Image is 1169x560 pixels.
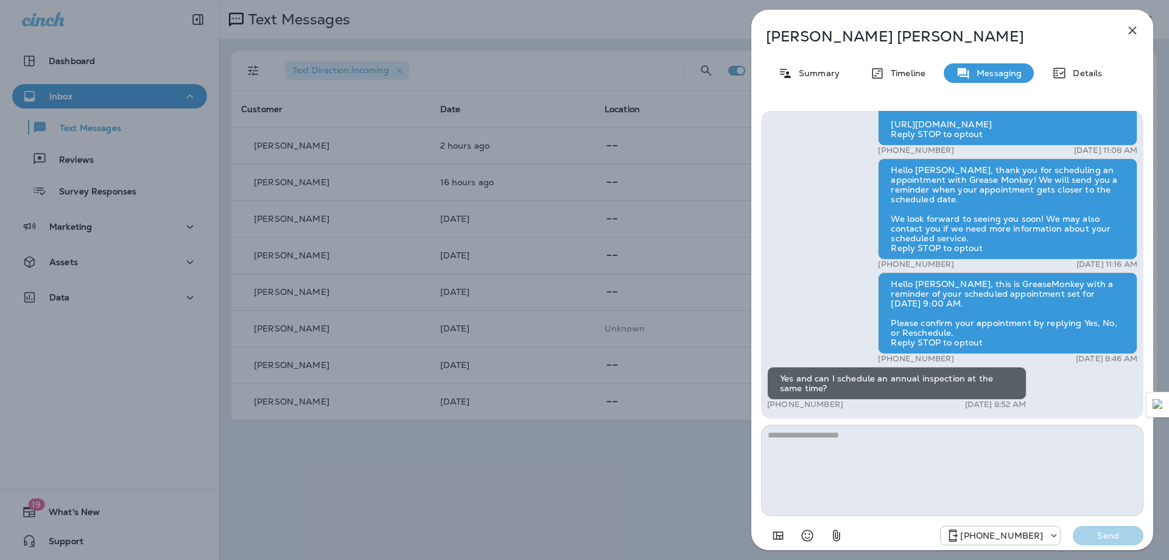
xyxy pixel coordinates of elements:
[1076,260,1137,269] p: [DATE] 11:16 AM
[1074,146,1137,155] p: [DATE] 11:08 AM
[1076,354,1137,364] p: [DATE] 8:46 AM
[878,272,1137,354] div: Hello [PERSON_NAME], this is GreaseMonkey with a reminder of your scheduled appointment set for [...
[941,528,1060,543] div: +1 (830) 223-2883
[960,531,1043,541] p: [PHONE_NUMBER]
[767,400,843,409] p: [PHONE_NUMBER]
[766,523,790,548] button: Add in a premade template
[1067,68,1102,78] p: Details
[878,146,954,155] p: [PHONE_NUMBER]
[878,158,1137,260] div: Hello [PERSON_NAME], thank you for scheduling an appointment with Grease Monkey! We will send you...
[766,28,1098,45] p: [PERSON_NAME] [PERSON_NAME]
[971,68,1022,78] p: Messaging
[878,354,954,364] p: [PHONE_NUMBER]
[878,260,954,269] p: [PHONE_NUMBER]
[1153,399,1164,410] img: Detect Auto
[885,68,925,78] p: Timeline
[965,400,1027,409] p: [DATE] 8:52 AM
[793,68,840,78] p: Summary
[767,367,1027,400] div: Yes and can I schedule an annual inspection at the same time?
[795,523,820,548] button: Select an emoji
